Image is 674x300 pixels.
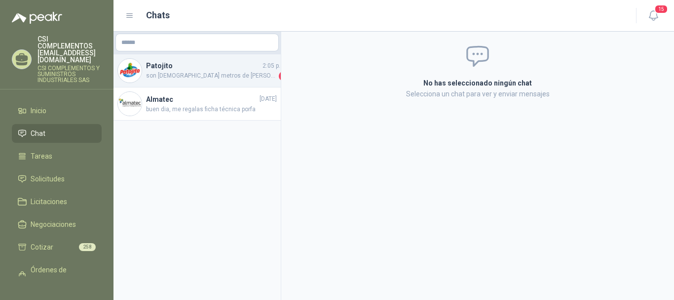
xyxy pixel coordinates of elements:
img: Company Logo [118,59,142,83]
img: Company Logo [118,92,142,116]
p: CSI COMPLEMENTOS [EMAIL_ADDRESS][DOMAIN_NAME] [37,36,102,63]
span: Inicio [31,105,46,116]
span: 15 [654,4,668,14]
span: Órdenes de Compra [31,264,92,286]
a: Negociaciones [12,215,102,234]
a: Tareas [12,147,102,166]
span: Chat [31,128,45,139]
h4: Patojito [146,60,261,71]
a: Company LogoPatojito2:05 p. m.son [DEMOGRAPHIC_DATA] metros de [PERSON_NAME]2 [113,54,281,87]
h4: Almatec [146,94,258,105]
p: CSI COMPLEMENTOS Y SUMINISTROS INDUSTRIALES SAS [37,65,102,83]
h2: No has seleccionado ningún chat [305,78,650,88]
span: Negociaciones [31,219,76,230]
span: [DATE] [260,94,277,104]
p: Selecciona un chat para ver y enviar mensajes [305,88,650,99]
span: 2 [279,71,289,81]
span: Licitaciones [31,196,67,207]
span: Tareas [31,151,52,162]
button: 15 [644,7,662,25]
a: Chat [12,124,102,143]
a: Solicitudes [12,170,102,188]
span: Solicitudes [31,173,65,184]
span: 258 [79,243,96,251]
span: Cotizar [31,242,53,253]
a: Company LogoAlmatec[DATE]buen dia, me regalas ficha técnica porfa [113,87,281,121]
img: Logo peakr [12,12,62,24]
a: Licitaciones [12,192,102,211]
span: son [DEMOGRAPHIC_DATA] metros de [PERSON_NAME] [146,71,277,81]
a: Órdenes de Compra [12,260,102,290]
span: 2:05 p. m. [262,61,289,71]
a: Cotizar258 [12,238,102,257]
h1: Chats [146,8,170,22]
a: Inicio [12,101,102,120]
span: buen dia, me regalas ficha técnica porfa [146,105,277,114]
